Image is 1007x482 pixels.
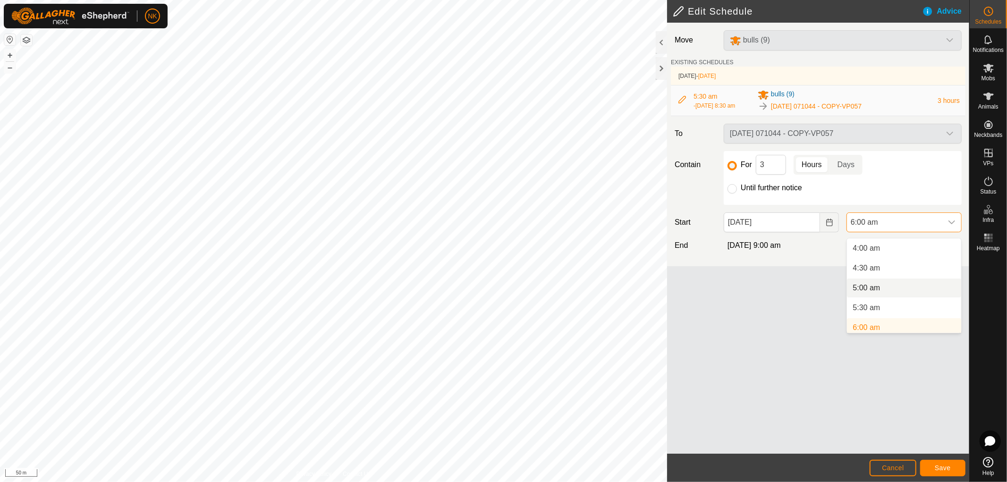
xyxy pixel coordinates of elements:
[696,73,716,79] span: -
[935,464,951,472] span: Save
[847,239,961,258] li: 4:00 am
[847,259,961,278] li: 4:30 am
[671,58,734,67] label: EXISTING SCHEDULES
[853,282,880,294] span: 5:00 am
[671,217,720,228] label: Start
[771,89,795,101] span: bulls (9)
[942,213,961,232] div: dropdown trigger
[847,298,961,317] li: 5:30 am
[673,6,922,17] h2: Edit Schedule
[148,11,157,21] span: NK
[847,213,942,232] span: 6:00 am
[4,34,16,45] button: Reset Map
[678,73,696,79] span: [DATE]
[695,102,735,109] span: [DATE] 8:30 am
[983,161,993,166] span: VPs
[982,470,994,476] span: Help
[938,97,960,104] span: 3 hours
[853,302,880,313] span: 5:30 am
[741,161,752,169] label: For
[671,30,720,51] label: Move
[973,47,1004,53] span: Notifications
[974,132,1002,138] span: Neckbands
[977,245,1000,251] span: Heatmap
[296,470,332,478] a: Privacy Policy
[838,159,855,170] span: Days
[982,76,995,81] span: Mobs
[978,104,999,110] span: Animals
[343,470,371,478] a: Contact Us
[820,212,839,232] button: Choose Date
[728,241,781,249] span: [DATE] 9:00 am
[21,34,32,46] button: Map Layers
[671,124,720,144] label: To
[970,453,1007,480] a: Help
[922,6,969,17] div: Advice
[671,159,720,170] label: Contain
[771,101,862,111] span: [DATE] 071044 - COPY-VP057
[853,262,880,274] span: 4:30 am
[11,8,129,25] img: Gallagher Logo
[982,217,994,223] span: Infra
[980,189,996,194] span: Status
[847,318,961,337] li: 6:00 am
[694,101,735,110] div: -
[741,184,802,192] label: Until further notice
[758,101,769,112] img: To
[4,50,16,61] button: +
[847,279,961,297] li: 5:00 am
[882,464,904,472] span: Cancel
[853,322,880,333] span: 6:00 am
[698,73,716,79] span: [DATE]
[975,19,1001,25] span: Schedules
[853,243,880,254] span: 4:00 am
[694,93,718,100] span: 5:30 am
[870,460,916,476] button: Cancel
[4,62,16,73] button: –
[671,240,720,251] label: End
[920,460,965,476] button: Save
[802,159,822,170] span: Hours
